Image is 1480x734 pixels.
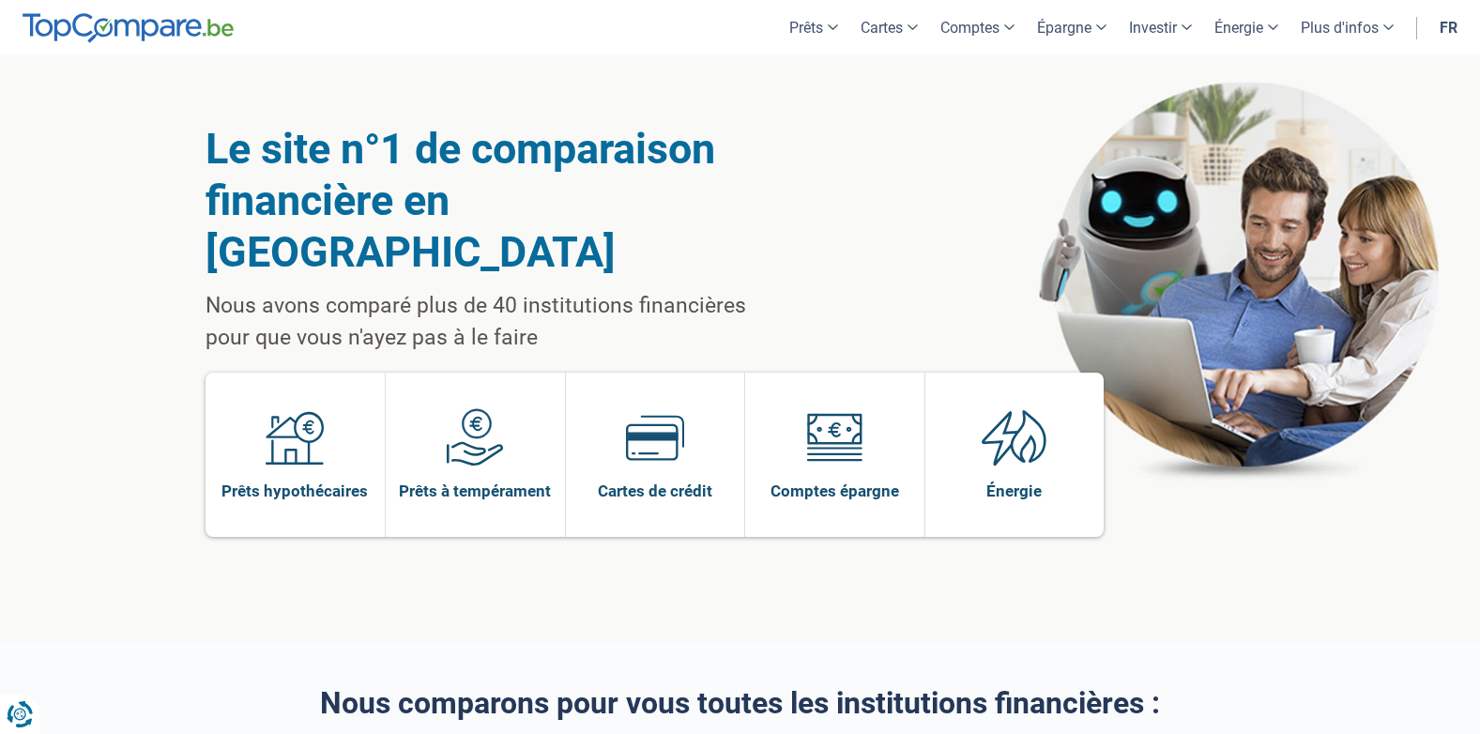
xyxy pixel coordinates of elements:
[23,13,234,43] img: TopCompare
[982,408,1047,466] img: Énergie
[446,408,504,466] img: Prêts à tempérament
[566,373,745,537] a: Cartes de crédit Cartes de crédit
[626,408,684,466] img: Cartes de crédit
[221,481,368,501] span: Prêts hypothécaires
[925,373,1105,537] a: Énergie Énergie
[805,408,863,466] img: Comptes épargne
[206,290,794,354] p: Nous avons comparé plus de 40 institutions financières pour que vous n'ayez pas à le faire
[745,373,924,537] a: Comptes épargne Comptes épargne
[771,481,899,501] span: Comptes épargne
[206,123,794,278] h1: Le site n°1 de comparaison financière en [GEOGRAPHIC_DATA]
[266,408,324,466] img: Prêts hypothécaires
[386,373,565,537] a: Prêts à tempérament Prêts à tempérament
[206,373,386,537] a: Prêts hypothécaires Prêts hypothécaires
[598,481,712,501] span: Cartes de crédit
[986,481,1042,501] span: Énergie
[399,481,551,501] span: Prêts à tempérament
[206,687,1275,720] h2: Nous comparons pour vous toutes les institutions financières :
